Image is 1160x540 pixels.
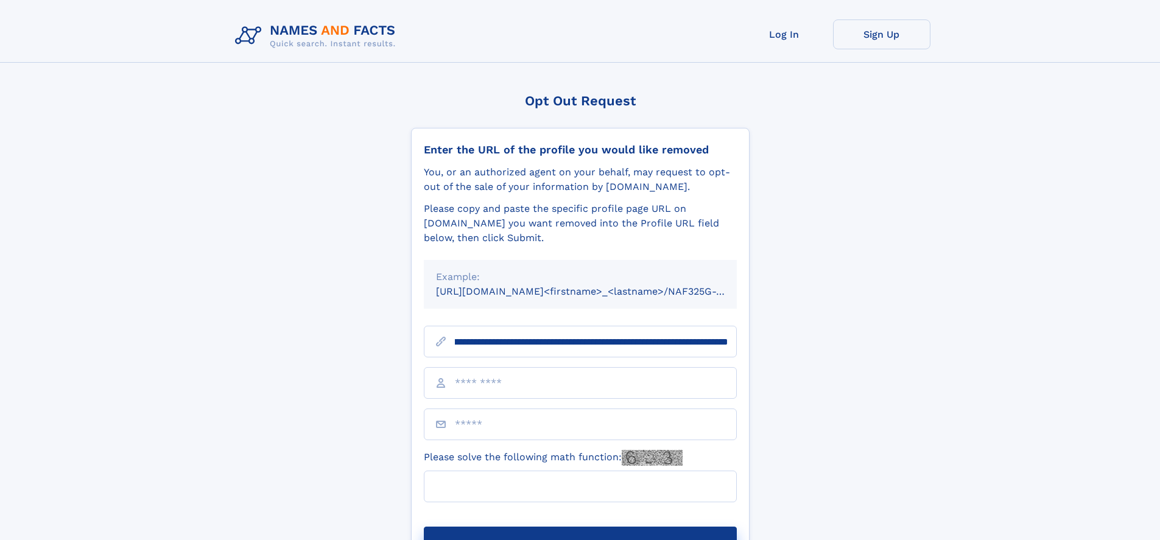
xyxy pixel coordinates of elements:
[424,143,737,156] div: Enter the URL of the profile you would like removed
[230,19,406,52] img: Logo Names and Facts
[436,286,760,297] small: [URL][DOMAIN_NAME]<firstname>_<lastname>/NAF325G-xxxxxxxx
[424,450,683,466] label: Please solve the following math function:
[411,93,750,108] div: Opt Out Request
[424,165,737,194] div: You, or an authorized agent on your behalf, may request to opt-out of the sale of your informatio...
[436,270,725,284] div: Example:
[424,202,737,245] div: Please copy and paste the specific profile page URL on [DOMAIN_NAME] you want removed into the Pr...
[736,19,833,49] a: Log In
[833,19,930,49] a: Sign Up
